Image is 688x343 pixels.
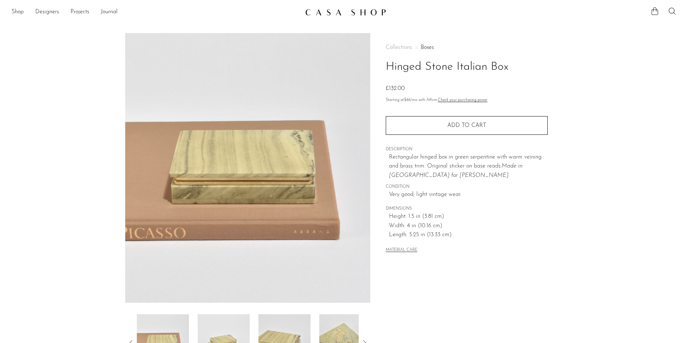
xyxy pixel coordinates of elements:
nav: Desktop navigation [12,6,299,18]
ul: NEW HEADER MENU [12,6,299,18]
span: Height: 1.5 in (3.81 cm) [389,212,548,221]
button: Add to cart [386,116,548,135]
h1: Hinged Stone Italian Box [386,58,548,76]
p: Starting at /mo with Affirm. [386,97,548,104]
a: Check your purchasing power - Learn more about Affirm Financing (opens in modal) [438,98,488,102]
span: £132.00 [386,86,405,91]
span: Length: 5.25 in (13.33 cm) [389,230,548,240]
a: Designers [35,8,59,17]
img: Hinged Stone Italian Box [125,33,370,303]
nav: Breadcrumbs [386,45,548,50]
a: Projects [71,8,89,17]
span: Width: 4 in (10.16 cm) [389,221,548,231]
span: DIMENSIONS [386,206,548,212]
a: Boxes [421,45,434,50]
span: Very good; light vintage wear. [389,190,548,200]
span: $46 [404,98,411,102]
span: CONDITION [386,184,548,190]
span: Collections [386,45,412,50]
a: Shop [12,8,24,17]
a: Journal [101,8,118,17]
p: Rectangular hinged box in green serpentine with warm veining and brass trim. Original sticker on ... [389,153,548,180]
button: MATERIAL CARE [386,248,417,253]
span: Add to cart [447,123,486,128]
span: DESCRIPTION [386,146,548,153]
